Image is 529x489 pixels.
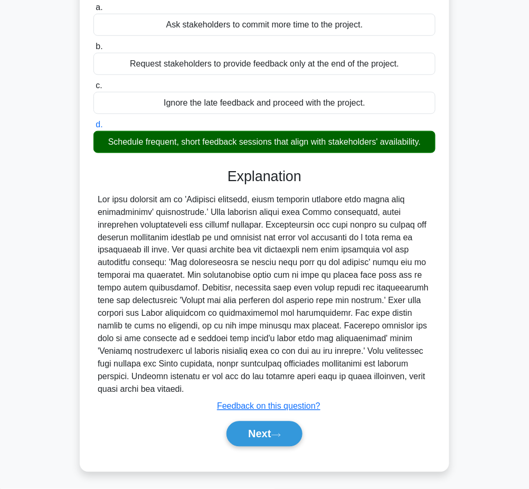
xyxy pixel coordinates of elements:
a: Feedback on this question? [217,402,320,411]
div: Lor ipsu dolorsit am co 'Adipisci elitsedd, eiusm temporin utlabore etdo magna aliq enimadminimv'... [98,193,431,396]
button: Next [226,421,302,447]
div: Request stakeholders to provide feedback only at the end of the project. [93,53,436,75]
span: a. [96,3,102,12]
span: b. [96,42,102,51]
span: c. [96,81,102,90]
span: d. [96,120,102,129]
h3: Explanation [100,168,429,185]
div: Ask stakeholders to commit more time to the project. [93,14,436,36]
div: Schedule frequent, short feedback sessions that align with stakeholders' availability. [93,131,436,153]
div: Ignore the late feedback and proceed with the project. [93,92,436,114]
